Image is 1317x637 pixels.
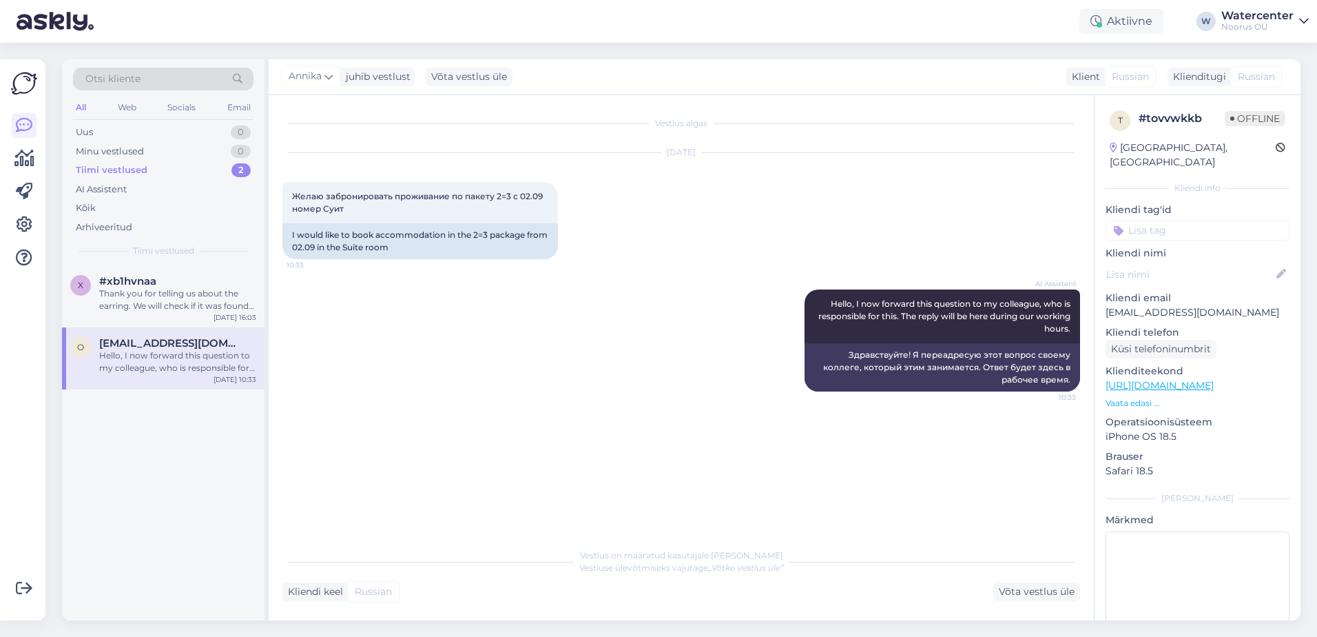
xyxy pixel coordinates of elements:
[99,350,256,374] div: Hello, I now forward this question to my colleague, who is responsible for this. The reply will b...
[1066,70,1100,84] div: Klient
[282,146,1080,159] div: [DATE]
[282,223,558,259] div: I would like to book accommodation in the 2=3 package from 02.09 in the Suite room
[115,99,139,117] div: Web
[99,275,156,287] span: #xb1hvnaa
[1238,70,1275,84] span: Russian
[1106,220,1289,241] input: Lisa tag
[76,201,96,215] div: Kõik
[76,163,147,177] div: Tiimi vestlused
[214,374,256,385] div: [DATE] 10:33
[76,183,127,196] div: AI Assistent
[1168,70,1226,84] div: Klienditugi
[1221,10,1309,32] a: WatercenterNoorus OÜ
[231,163,251,177] div: 2
[1106,364,1289,378] p: Klienditeekond
[1106,449,1289,464] p: Brauser
[76,125,93,139] div: Uus
[818,299,1072,334] span: Hello, I now forward this question to my colleague, who is responsible for this. The reply will b...
[1118,115,1123,125] span: t
[1106,492,1289,505] div: [PERSON_NAME]
[1106,182,1289,194] div: Kliendi info
[287,260,338,270] span: 10:33
[1221,21,1294,32] div: Noorus OÜ
[225,99,253,117] div: Email
[85,72,141,86] span: Otsi kliente
[1024,279,1076,289] span: AI Assistent
[231,125,251,139] div: 0
[1106,305,1289,320] p: [EMAIL_ADDRESS][DOMAIN_NAME]
[1106,397,1289,410] p: Vaata edasi ...
[1106,267,1274,282] input: Lisa nimi
[282,585,343,599] div: Kliendi keel
[73,99,89,117] div: All
[76,221,132,234] div: Arhiveeritud
[805,343,1080,392] div: Здравствуйте! Я переадресую этот вопрос своему коллеге, который этим занимается. Ответ будет здес...
[1110,141,1276,170] div: [GEOGRAPHIC_DATA], [GEOGRAPHIC_DATA]
[1024,392,1076,403] span: 10:33
[1106,246,1289,261] p: Kliendi nimi
[11,70,37,97] img: Askly Logo
[579,563,784,573] span: Vestluse ülevõtmiseks vajutage
[1225,111,1285,126] span: Offline
[99,337,242,350] span: oksana9202@gmail.com
[355,585,392,599] span: Russian
[282,117,1080,130] div: Vestlus algas
[426,68,512,86] div: Võta vestlus üle
[1106,325,1289,340] p: Kliendi telefon
[1112,70,1149,84] span: Russian
[1106,291,1289,305] p: Kliendi email
[1079,9,1163,34] div: Aktiivne
[214,312,256,323] div: [DATE] 16:03
[292,191,545,214] span: Желаю забронировать проживание по пакету 2=3 с 02.09 номер Суит
[76,145,144,159] div: Minu vestlused
[165,99,198,117] div: Socials
[993,583,1080,601] div: Võta vestlus üle
[1106,513,1289,527] p: Märkmed
[231,145,251,159] div: 0
[1221,10,1294,21] div: Watercenter
[1106,203,1289,217] p: Kliendi tag'id
[1106,429,1289,444] p: iPhone OS 18.5
[133,245,194,257] span: Tiimi vestlused
[1106,379,1214,392] a: [URL][DOMAIN_NAME]
[99,287,256,312] div: Thank you for telling us about the earring. We will check if it was found in room 302.
[77,342,84,352] span: o
[580,550,783,560] span: Vestlus on määratud kasutajale [PERSON_NAME]
[1139,110,1225,127] div: # tovvwkkb
[1106,340,1216,358] div: Küsi telefoninumbrit
[1196,12,1216,31] div: W
[78,280,83,290] span: x
[1106,415,1289,429] p: Operatsioonisüsteem
[708,563,784,573] i: „Võtke vestlus üle”
[1106,464,1289,478] p: Safari 18.5
[340,70,411,84] div: juhib vestlust
[289,69,322,84] span: Annika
